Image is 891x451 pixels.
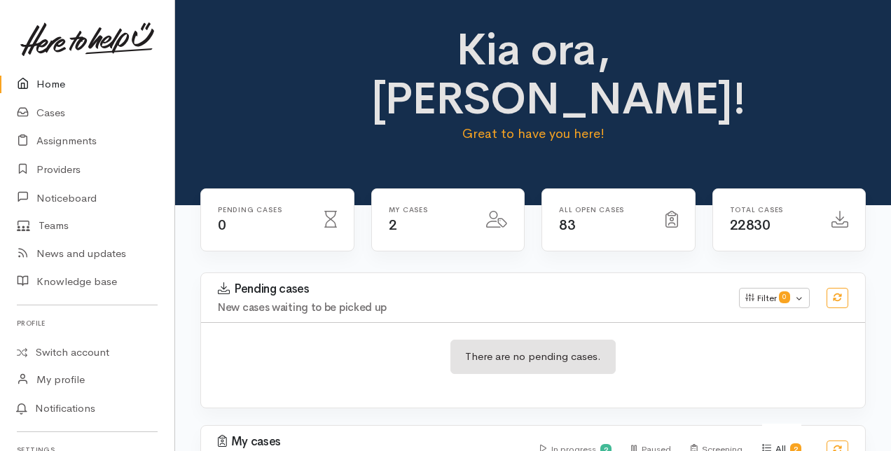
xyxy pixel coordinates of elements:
h6: Profile [17,314,158,333]
h6: Total cases [730,206,815,214]
span: 83 [559,216,575,234]
span: 2 [389,216,397,234]
p: Great to have you here! [371,124,696,144]
h1: Kia ora, [PERSON_NAME]! [371,25,696,124]
div: There are no pending cases. [450,340,616,374]
h3: My cases [218,435,523,449]
h4: New cases waiting to be picked up [218,302,722,314]
h6: All Open cases [559,206,649,214]
span: 0 [218,216,226,234]
h6: My cases [389,206,470,214]
h6: Pending cases [218,206,308,214]
span: 22830 [730,216,771,234]
button: Filter0 [739,288,810,309]
h3: Pending cases [218,282,722,296]
span: 0 [779,291,790,303]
